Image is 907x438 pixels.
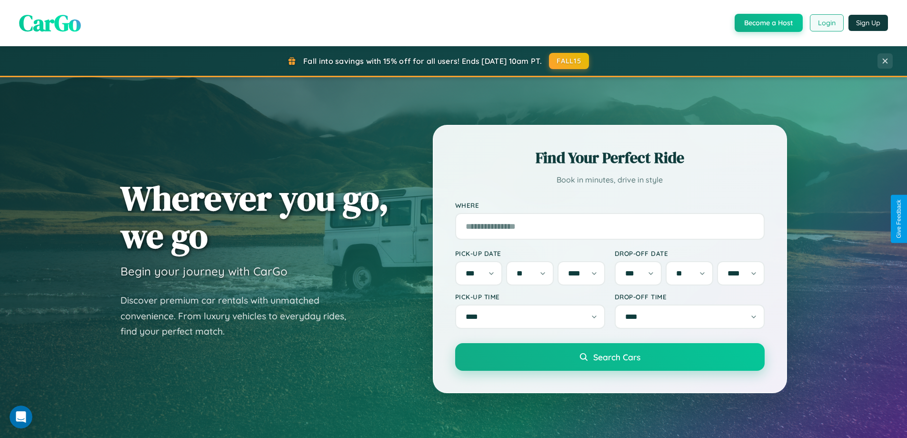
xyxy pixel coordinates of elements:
p: Book in minutes, drive in style [455,173,765,187]
span: Search Cars [593,352,640,362]
button: Search Cars [455,343,765,371]
label: Where [455,201,765,209]
button: Sign Up [848,15,888,31]
h2: Find Your Perfect Ride [455,147,765,168]
h3: Begin your journey with CarGo [120,264,288,278]
label: Drop-off Time [615,293,765,301]
button: Login [810,14,844,31]
label: Pick-up Date [455,249,605,257]
div: Give Feedback [896,200,902,238]
span: CarGo [19,7,81,39]
button: Become a Host [735,14,803,32]
button: FALL15 [549,53,589,69]
span: Fall into savings with 15% off for all users! Ends [DATE] 10am PT. [303,56,542,66]
label: Pick-up Time [455,293,605,301]
label: Drop-off Date [615,249,765,257]
iframe: Intercom live chat [10,406,32,428]
p: Discover premium car rentals with unmatched convenience. From luxury vehicles to everyday rides, ... [120,293,359,339]
h1: Wherever you go, we go [120,179,389,255]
